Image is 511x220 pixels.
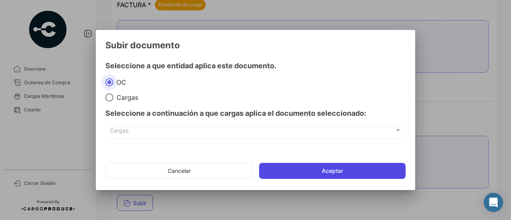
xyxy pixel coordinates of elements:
[105,108,406,119] h4: Seleccione a continuación a que cargas aplica el documento seleccionado:
[113,78,126,86] span: OC
[484,193,503,212] div: Abrir Intercom Messenger
[105,60,406,71] h4: Seleccione a que entidad aplica este documento.
[105,40,406,51] h3: Subir documento
[113,93,138,101] span: Cargas
[105,163,253,179] button: Cancelar
[259,163,406,179] button: Aceptar
[110,129,394,135] span: Cargas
